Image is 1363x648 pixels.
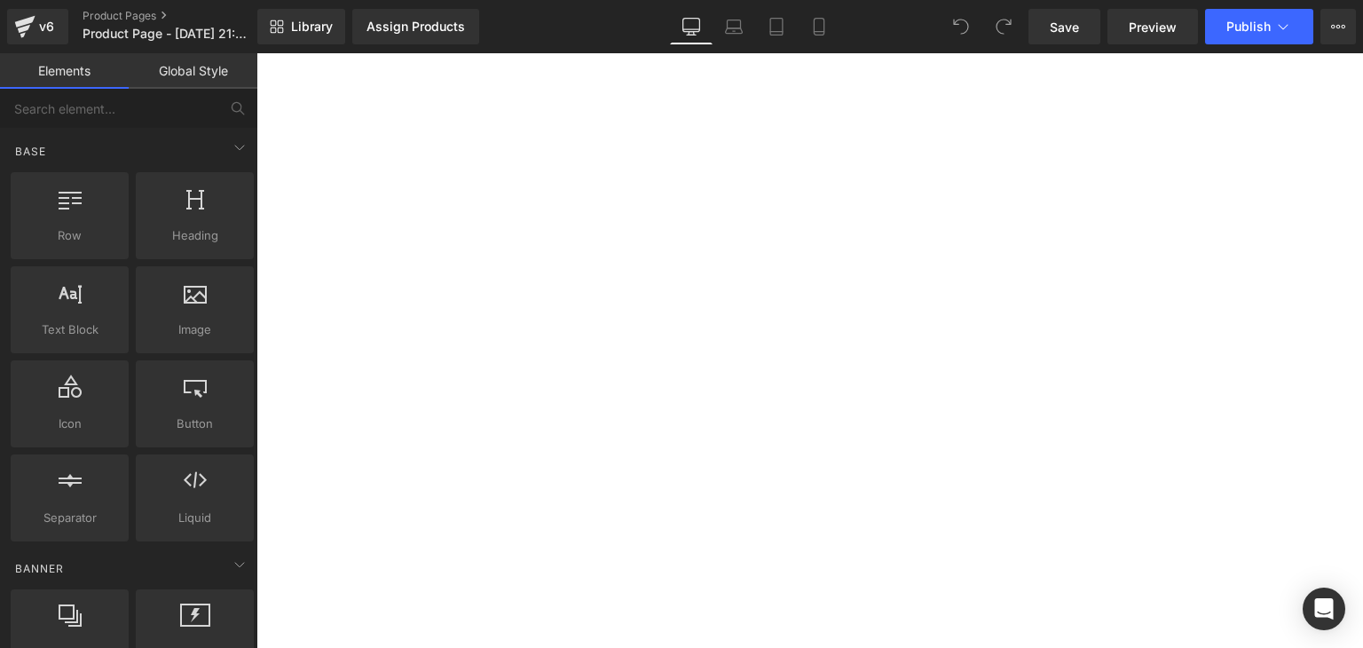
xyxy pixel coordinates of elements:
[986,9,1021,44] button: Redo
[83,27,253,41] span: Product Page - [DATE] 21:47:41
[16,320,123,339] span: Text Block
[83,9,287,23] a: Product Pages
[129,53,257,89] a: Global Style
[16,226,123,245] span: Row
[755,9,798,44] a: Tablet
[141,415,248,433] span: Button
[16,509,123,527] span: Separator
[291,19,333,35] span: Library
[1107,9,1198,44] a: Preview
[1129,18,1177,36] span: Preview
[13,143,48,160] span: Base
[1320,9,1356,44] button: More
[141,320,248,339] span: Image
[943,9,979,44] button: Undo
[13,560,66,577] span: Banner
[1050,18,1079,36] span: Save
[141,509,248,527] span: Liquid
[1226,20,1271,34] span: Publish
[670,9,713,44] a: Desktop
[1205,9,1313,44] button: Publish
[16,415,123,433] span: Icon
[7,9,68,44] a: v6
[798,9,840,44] a: Mobile
[713,9,755,44] a: Laptop
[141,226,248,245] span: Heading
[366,20,465,34] div: Assign Products
[35,15,58,38] div: v6
[1303,588,1345,630] div: Open Intercom Messenger
[257,9,345,44] a: New Library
